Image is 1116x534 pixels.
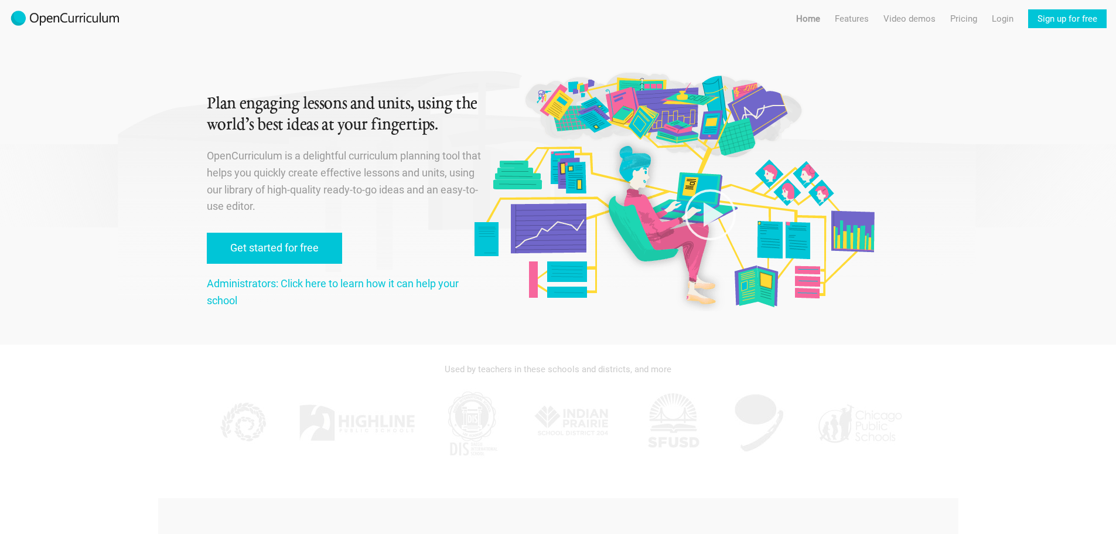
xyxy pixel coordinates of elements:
a: Administrators: Click here to learn how it can help your school [207,277,459,307]
img: Highline.jpg [298,388,415,458]
img: Original illustration by Malisa Suchanya, Oakland, CA (malisasuchanya.com) [470,70,878,311]
a: Login [992,9,1013,28]
a: Sign up for free [1028,9,1107,28]
img: DIS.jpg [443,388,501,458]
img: AGK.jpg [730,388,789,458]
img: CPS.jpg [815,388,903,458]
img: SFUSD.jpg [644,388,702,458]
div: Used by teachers in these schools and districts, and more [207,356,910,382]
img: KPPCS.jpg [213,388,271,458]
a: Home [796,9,820,28]
a: Pricing [950,9,977,28]
p: OpenCurriculum is a delightful curriculum planning tool that helps you quickly create effective l... [207,148,483,215]
h1: Plan engaging lessons and units, using the world’s best ideas at your fingertips. [207,94,483,136]
img: 2017-logo-m.png [9,9,121,28]
a: Video demos [883,9,936,28]
a: Get started for free [207,233,342,264]
a: Features [835,9,869,28]
img: IPSD.jpg [528,388,616,458]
